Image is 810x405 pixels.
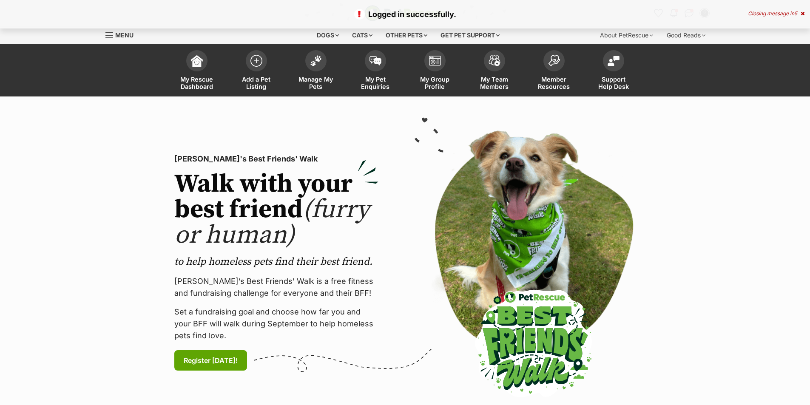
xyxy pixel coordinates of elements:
span: Menu [115,31,134,39]
span: My Pet Enquiries [356,76,395,90]
h2: Walk with your best friend [174,172,378,248]
div: Dogs [311,27,345,44]
img: pet-enquiries-icon-7e3ad2cf08bfb03b45e93fb7055b45f3efa6380592205ae92323e6603595dc1f.svg [369,56,381,65]
div: About PetRescue [594,27,659,44]
span: Register [DATE]! [184,355,238,365]
img: member-resources-icon-8e73f808a243e03378d46382f2149f9095a855e16c252ad45f914b54edf8863c.svg [548,55,560,66]
img: add-pet-listing-icon-0afa8454b4691262ce3f59096e99ab1cd57d4a30225e0717b998d2c9b9846f56.svg [250,55,262,67]
span: (furry or human) [174,194,369,251]
img: team-members-icon-5396bd8760b3fe7c0b43da4ab00e1e3bb1a5d9ba89233759b79545d2d3fc5d0d.svg [489,55,500,66]
div: Cats [346,27,378,44]
span: My Rescue Dashboard [178,76,216,90]
div: Other pets [380,27,433,44]
p: [PERSON_NAME]'s Best Friends' Walk [174,153,378,165]
div: Get pet support [435,27,506,44]
p: [PERSON_NAME]’s Best Friends' Walk is a free fitness and fundraising challenge for everyone and t... [174,275,378,299]
a: Menu [105,27,139,42]
img: dashboard-icon-eb2f2d2d3e046f16d808141f083e7271f6b2e854fb5c12c21221c1fb7104beca.svg [191,55,203,67]
span: Support Help Desk [594,76,633,90]
div: Good Reads [661,27,711,44]
img: manage-my-pets-icon-02211641906a0b7f246fdf0571729dbe1e7629f14944591b6c1af311fb30b64b.svg [310,55,322,66]
a: Manage My Pets [286,46,346,96]
img: help-desk-icon-fdf02630f3aa405de69fd3d07c3f3aa587a6932b1a1747fa1d2bba05be0121f9.svg [608,56,620,66]
span: Add a Pet Listing [237,76,276,90]
a: Member Resources [524,46,584,96]
a: My Group Profile [405,46,465,96]
a: Register [DATE]! [174,350,247,371]
a: My Rescue Dashboard [167,46,227,96]
p: Set a fundraising goal and choose how far you and your BFF will walk during September to help hom... [174,306,378,342]
span: My Team Members [475,76,514,90]
a: My Team Members [465,46,524,96]
a: Add a Pet Listing [227,46,286,96]
span: Member Resources [535,76,573,90]
img: group-profile-icon-3fa3cf56718a62981997c0bc7e787c4b2cf8bcc04b72c1350f741eb67cf2f40e.svg [429,56,441,66]
span: My Group Profile [416,76,454,90]
p: to help homeless pets find their best friend. [174,255,378,269]
a: My Pet Enquiries [346,46,405,96]
a: Support Help Desk [584,46,643,96]
span: Manage My Pets [297,76,335,90]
